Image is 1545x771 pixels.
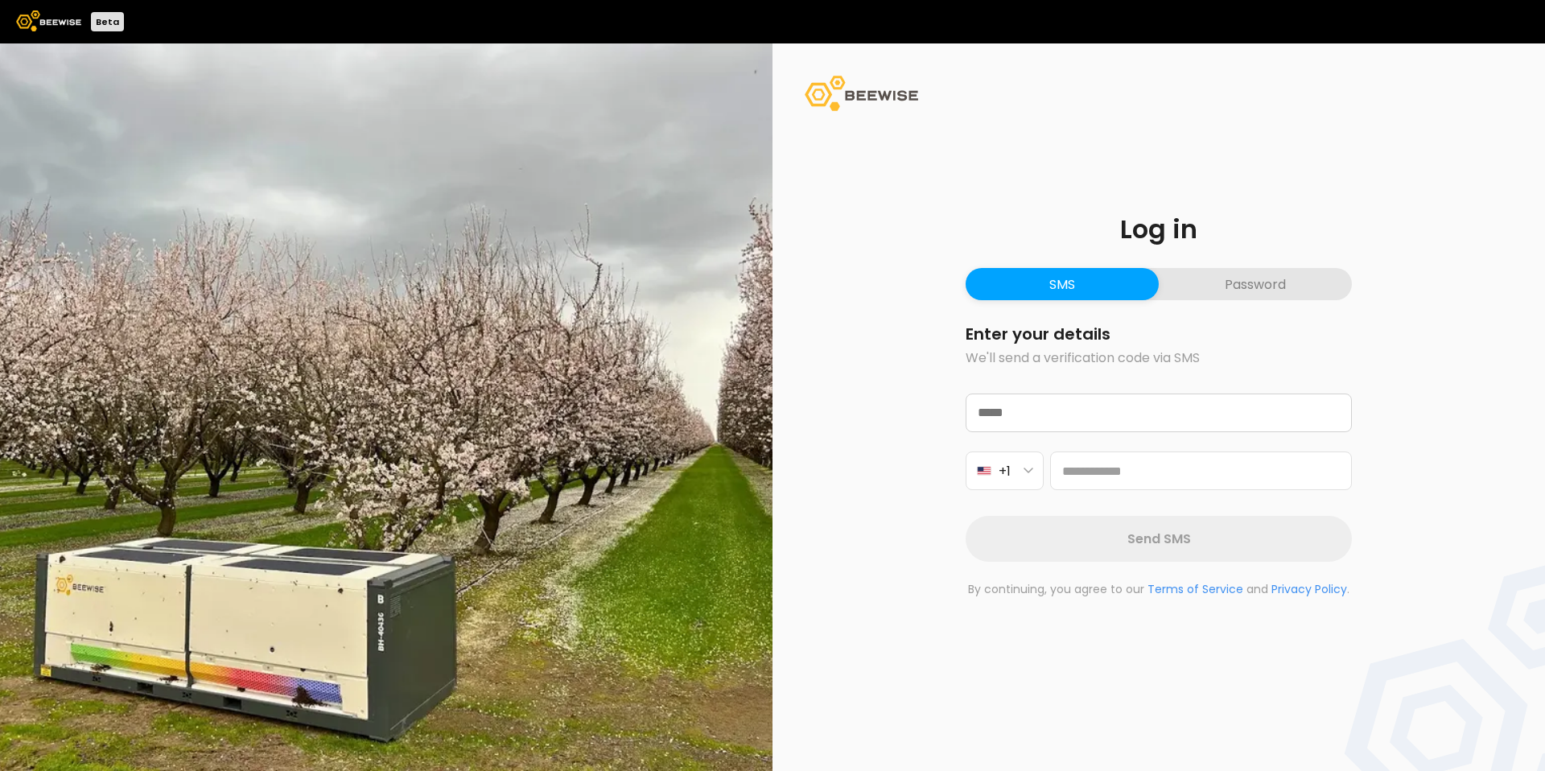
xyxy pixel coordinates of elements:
div: Beta [91,12,124,31]
span: +1 [999,461,1011,481]
p: By continuing, you agree to our and . [966,581,1352,598]
span: Send SMS [1127,529,1191,549]
img: Beewise logo [16,10,81,31]
button: Password [1159,268,1352,300]
button: SMS [966,268,1159,300]
h2: Enter your details [966,326,1352,342]
h1: Log in [966,216,1352,242]
button: Send SMS [966,516,1352,562]
p: We'll send a verification code via SMS [966,348,1352,368]
a: Privacy Policy [1271,581,1347,597]
button: +1 [966,451,1044,490]
a: Terms of Service [1147,581,1243,597]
